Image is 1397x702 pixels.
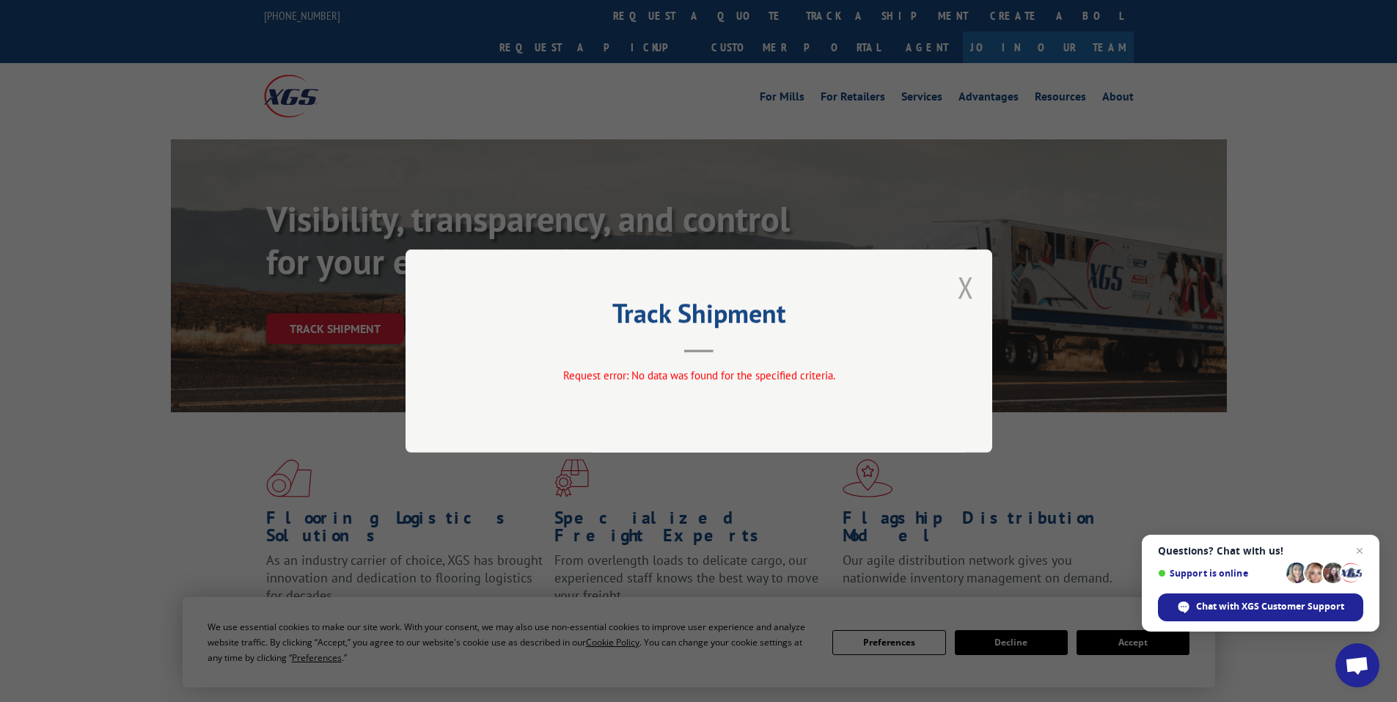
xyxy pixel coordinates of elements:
[1158,568,1281,579] span: Support is online
[958,268,974,307] button: Close modal
[1158,545,1363,557] span: Questions? Chat with us!
[1196,600,1344,613] span: Chat with XGS Customer Support
[1158,593,1363,621] div: Chat with XGS Customer Support
[1335,643,1379,687] div: Open chat
[562,368,835,382] span: Request error: No data was found for the specified criteria.
[1351,542,1368,560] span: Close chat
[479,303,919,331] h2: Track Shipment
